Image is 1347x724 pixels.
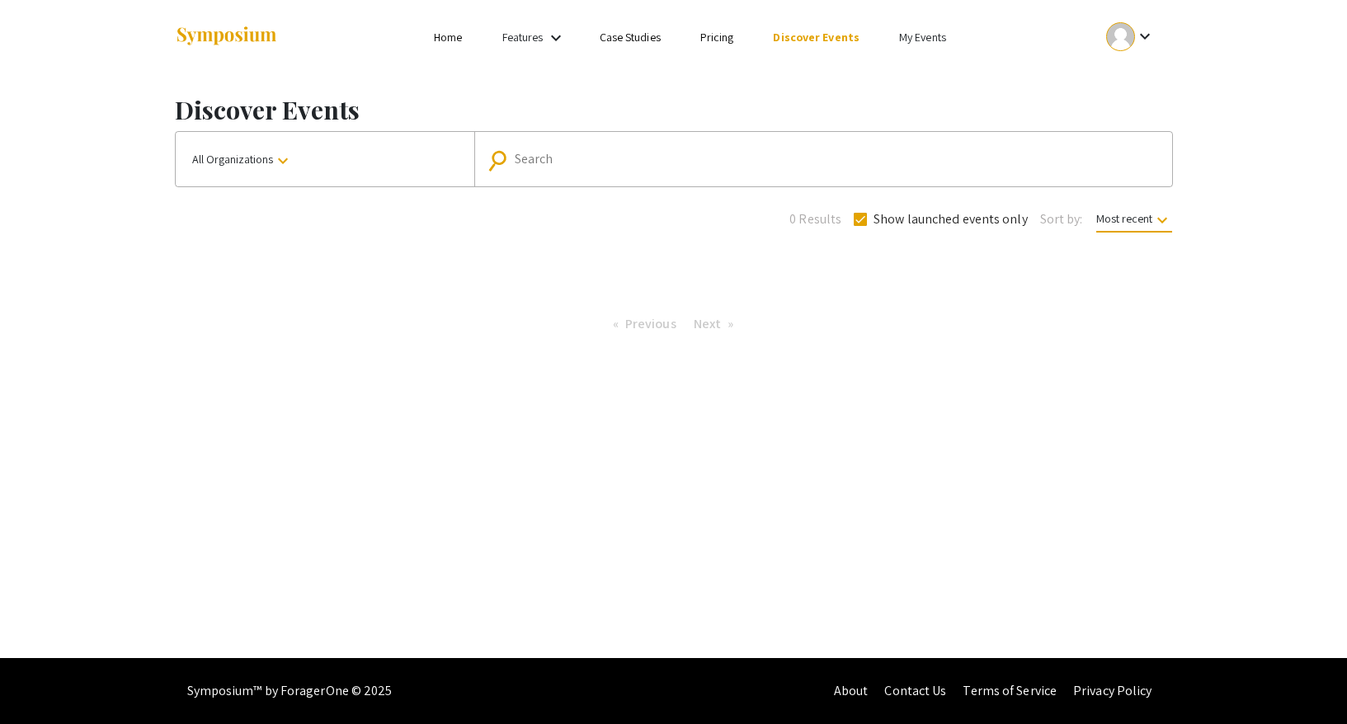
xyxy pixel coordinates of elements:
mat-icon: keyboard_arrow_down [1152,210,1172,230]
span: Sort by: [1040,209,1083,229]
span: Show launched events only [874,209,1028,229]
div: Symposium™ by ForagerOne © 2025 [187,658,393,724]
a: Pricing [700,30,734,45]
a: About [834,682,869,699]
button: Most recent [1083,204,1185,233]
img: Symposium by ForagerOne [175,26,278,48]
a: Case Studies [600,30,661,45]
a: Privacy Policy [1073,682,1152,699]
a: Home [434,30,462,45]
mat-icon: Expand Features list [546,28,566,48]
mat-icon: Search [490,146,514,175]
span: Most recent [1096,211,1172,233]
a: Discover Events [773,30,860,45]
span: Previous [625,315,676,332]
a: Terms of Service [963,682,1057,699]
h1: Discover Events [175,95,1173,125]
mat-icon: keyboard_arrow_down [273,151,293,171]
span: 0 Results [789,209,841,229]
button: All Organizations [176,132,474,186]
mat-icon: Expand account dropdown [1135,26,1155,46]
button: Expand account dropdown [1089,18,1172,55]
ul: Pagination [605,312,742,336]
a: Contact Us [884,682,946,699]
a: My Events [899,30,946,45]
span: All Organizations [192,152,293,167]
a: Features [502,30,544,45]
span: Next [694,315,721,332]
